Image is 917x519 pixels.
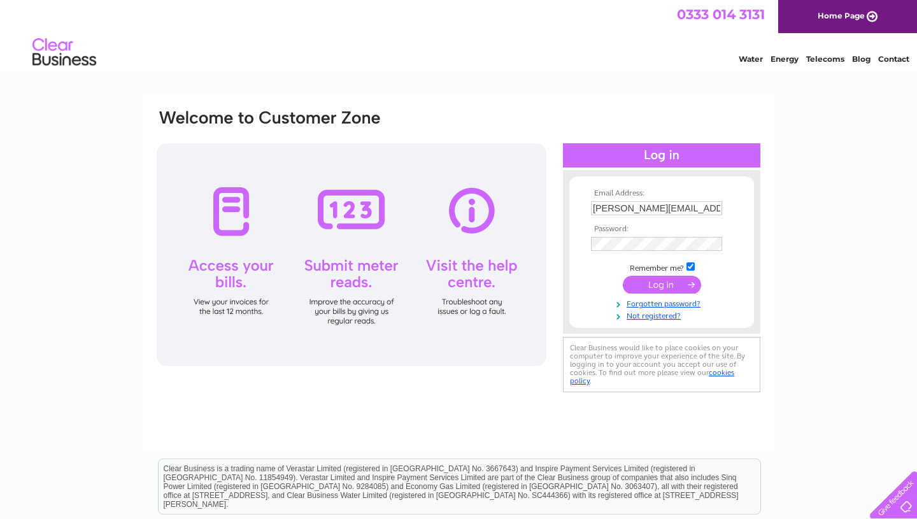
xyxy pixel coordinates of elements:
a: Blog [852,54,871,64]
a: Forgotten password? [591,297,736,309]
td: Remember me? [588,260,736,273]
th: Password: [588,225,736,234]
a: Not registered? [591,309,736,321]
a: cookies policy [570,368,734,385]
a: 0333 014 3131 [677,6,765,22]
a: Contact [878,54,909,64]
a: Energy [771,54,799,64]
a: Telecoms [806,54,844,64]
img: logo.png [32,33,97,72]
input: Submit [623,276,701,294]
div: Clear Business is a trading name of Verastar Limited (registered in [GEOGRAPHIC_DATA] No. 3667643... [159,7,760,62]
a: Water [739,54,763,64]
div: Clear Business would like to place cookies on your computer to improve your experience of the sit... [563,337,760,392]
th: Email Address: [588,189,736,198]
